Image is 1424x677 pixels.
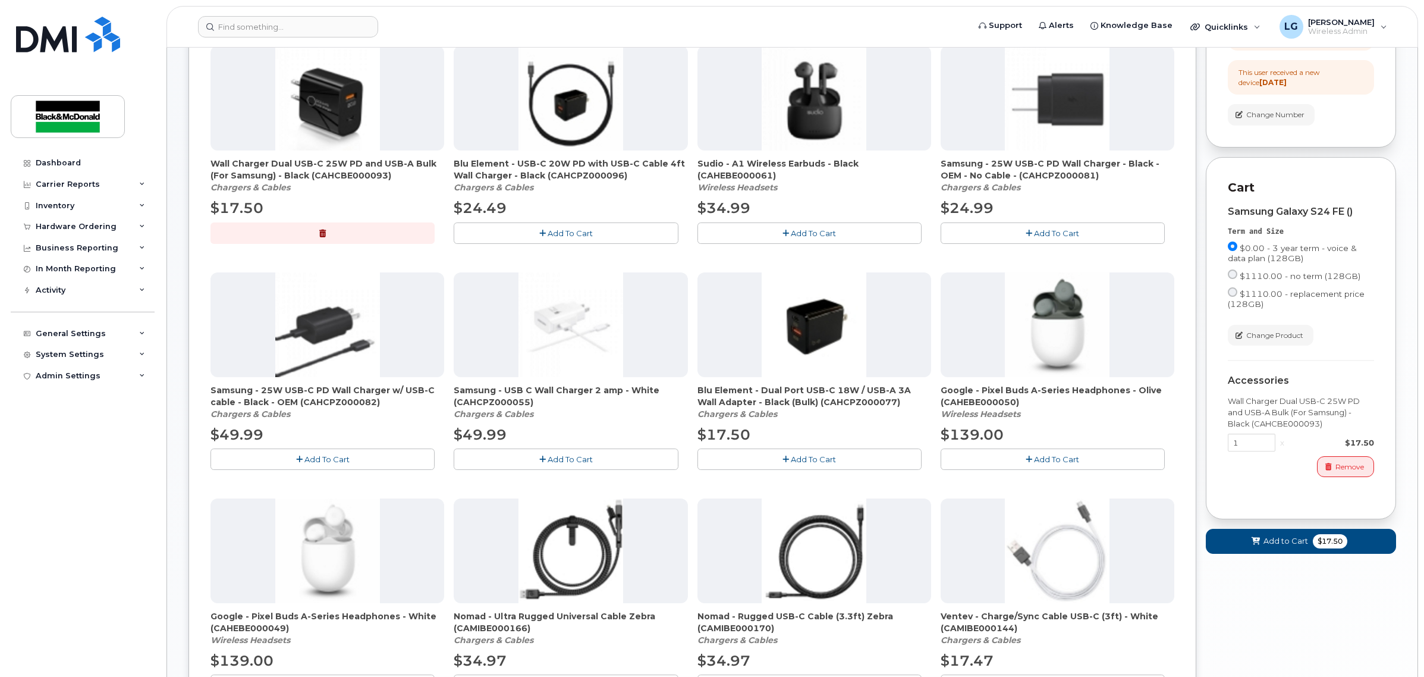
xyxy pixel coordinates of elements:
[304,455,350,464] span: Add To Cart
[1228,287,1237,297] input: $1110.00 - replacement price (128GB)
[941,635,1020,645] em: Chargers & Cables
[210,610,444,634] span: Google - Pixel Buds A-Series Headphones - White (CAHEBE000049)
[210,409,290,419] em: Chargers & Cables
[762,46,866,151] img: accessory36654.JPG
[1005,272,1109,377] img: accessory36787.JPG
[210,158,444,193] div: Wall Charger Dual USB-C 25W PD and USB-A Bulk (For Samsung) - Black (CAHCBE000093)
[518,272,623,377] img: accessory36354.JPG
[697,635,777,645] em: Chargers & Cables
[941,199,994,217] span: $24.99
[1284,20,1298,34] span: LG
[697,222,922,243] button: Add To Cart
[1313,534,1347,549] span: $17.50
[210,384,444,420] div: Samsung - 25W USB-C PD Wall Charger w/ USB-C cable - Black - OEM (CAHCPZ000082)
[454,426,507,443] span: $49.99
[762,272,866,377] img: accessory36707.JPG
[941,384,1174,420] div: Google - Pixel Buds A-Series Headphones - Olive (CAHEBE000050)
[697,384,931,420] div: Blu Element - Dual Port USB-C 18W / USB-A 3A Wall Adapter - Black (Bulk) (CAHCPZ000077)
[697,409,777,419] em: Chargers & Cables
[1240,271,1360,281] span: $1110.00 - no term (128GB)
[697,158,931,181] span: Sudio - A1 Wireless Earbuds - Black (CAHEBE000061)
[1308,17,1375,27] span: [PERSON_NAME]
[697,610,931,634] span: Nomad - Rugged USB-C Cable (3.3ft) Zebra (CAMIBE000170)
[210,158,444,181] span: Wall Charger Dual USB-C 25W PD and USB-A Bulk (For Samsung) - Black (CAHCBE000093)
[1228,396,1374,429] div: Wall Charger Dual USB-C 25W PD and USB-A Bulk (For Samsung) - Black (CAHCBE000093)
[941,222,1165,243] button: Add To Cart
[210,635,290,645] em: Wireless Headsets
[275,499,380,603] img: accessory36788.JPG
[1246,109,1304,120] span: Change Number
[941,384,1174,408] span: Google - Pixel Buds A-Series Headphones - Olive (CAHEBE000050)
[1005,46,1109,151] img: accessory36708.JPG
[1228,242,1237,251] input: $0.00 - 3 year term - voice & data plan (128GB)
[1205,22,1248,32] span: Quicklinks
[275,272,380,377] img: accessory36709.JPG
[941,158,1174,181] span: Samsung - 25W USB-C PD Wall Charger - Black - OEM - No Cable - (CAHCPZ000081)
[1335,462,1364,472] span: Remove
[1228,104,1315,125] button: Change Number
[548,455,593,464] span: Add To Cart
[697,182,777,193] em: Wireless Headsets
[941,158,1174,193] div: Samsung - 25W USB-C PD Wall Charger - Black - OEM - No Cable - (CAHCPZ000081)
[454,182,533,193] em: Chargers & Cables
[1228,227,1374,237] div: Term and Size
[454,652,507,669] span: $34.97
[1263,535,1308,547] span: Add to Cart
[454,158,687,181] span: Blu Element - USB-C 20W PD with USB-C Cable 4ft Wall Charger - Black (CAHCPZ000096)
[791,455,836,464] span: Add To Cart
[1228,375,1374,386] div: Accessories
[1034,455,1079,464] span: Add To Cart
[941,409,1020,419] em: Wireless Headsets
[1182,15,1269,39] div: Quicklinks
[697,199,750,217] span: $34.99
[1259,78,1287,87] strong: [DATE]
[697,449,922,469] button: Add To Cart
[1228,179,1374,196] p: Cart
[1049,20,1074,32] span: Alerts
[210,199,263,217] span: $17.50
[454,158,687,193] div: Blu Element - USB-C 20W PD with USB-C Cable 4ft Wall Charger - Black (CAHCPZ000096)
[1228,289,1365,309] span: $1110.00 - replacement price (128GB)
[198,16,378,37] input: Find something...
[1030,14,1082,37] a: Alerts
[989,20,1022,32] span: Support
[941,652,994,669] span: $17.47
[697,652,750,669] span: $34.97
[548,228,593,238] span: Add To Cart
[210,449,435,469] button: Add To Cart
[941,182,1020,193] em: Chargers & Cables
[1317,456,1374,477] button: Remove
[454,199,507,217] span: $24.49
[762,499,866,603] img: accessory36548.JPG
[1034,228,1079,238] span: Add To Cart
[518,499,623,603] img: accessory36550.JPG
[1271,15,1395,39] div: Luisa Gomez
[1238,67,1363,87] div: This user received a new device
[941,610,1174,646] div: Ventev - Charge/Sync Cable USB-C (3ft) - White (CAMIBE000144)
[791,228,836,238] span: Add To Cart
[697,158,931,193] div: Sudio - A1 Wireless Earbuds - Black (CAHEBE000061)
[454,449,678,469] button: Add To Cart
[518,46,623,151] img: accessory36347.JPG
[454,384,687,420] div: Samsung - USB C Wall Charger 2 amp - White (CAHCPZ000055)
[275,46,380,151] img: accessory36907.JPG
[210,610,444,646] div: Google - Pixel Buds A-Series Headphones - White (CAHEBE000049)
[697,610,931,646] div: Nomad - Rugged USB-C Cable (3.3ft) Zebra (CAMIBE000170)
[454,610,687,646] div: Nomad - Ultra Rugged Universal Cable Zebra (CAMIBE000166)
[454,409,533,419] em: Chargers & Cables
[970,14,1030,37] a: Support
[1246,330,1303,341] span: Change Product
[1228,243,1357,263] span: $0.00 - 3 year term - voice & data plan (128GB)
[697,426,750,443] span: $17.50
[454,635,533,645] em: Chargers & Cables
[1275,437,1289,449] div: x
[210,652,274,669] span: $139.00
[210,426,263,443] span: $49.99
[941,449,1165,469] button: Add To Cart
[454,384,687,408] span: Samsung - USB C Wall Charger 2 amp - White (CAHCPZ000055)
[697,384,931,408] span: Blu Element - Dual Port USB-C 18W / USB-A 3A Wall Adapter - Black (Bulk) (CAHCPZ000077)
[454,222,678,243] button: Add To Cart
[941,426,1004,443] span: $139.00
[210,182,290,193] em: Chargers & Cables
[941,610,1174,634] span: Ventev - Charge/Sync Cable USB-C (3ft) - White (CAMIBE000144)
